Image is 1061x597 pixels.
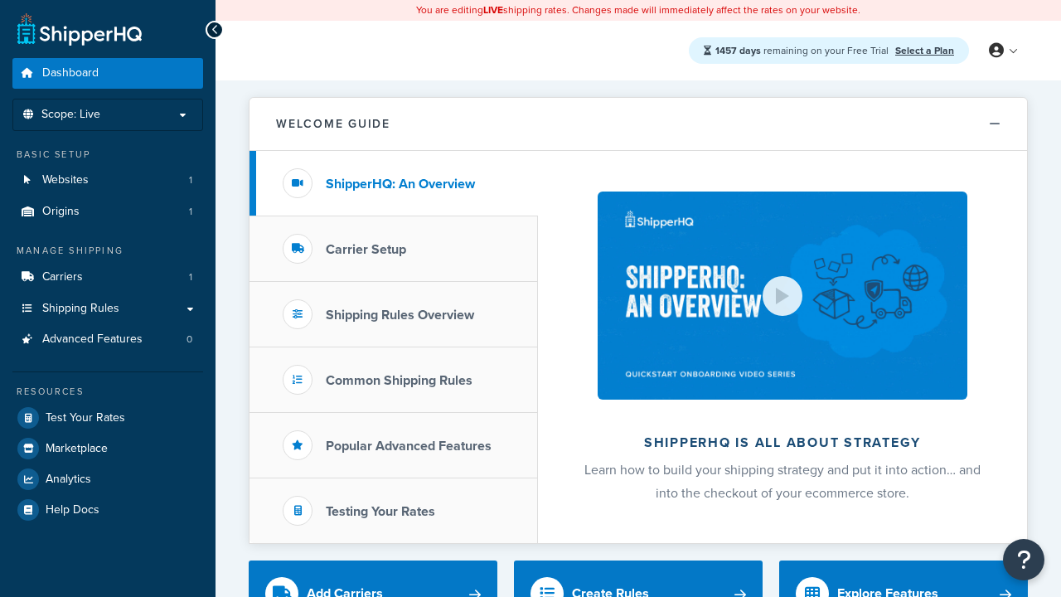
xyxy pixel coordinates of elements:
[12,324,203,355] li: Advanced Features
[189,205,192,219] span: 1
[12,165,203,196] a: Websites1
[276,118,390,130] h2: Welcome Guide
[42,173,89,187] span: Websites
[46,503,99,517] span: Help Docs
[12,244,203,258] div: Manage Shipping
[326,373,472,388] h3: Common Shipping Rules
[41,108,100,122] span: Scope: Live
[189,270,192,284] span: 1
[12,294,203,324] a: Shipping Rules
[584,460,981,502] span: Learn how to build your shipping strategy and put it into action… and into the checkout of your e...
[326,308,474,323] h3: Shipping Rules Overview
[46,473,91,487] span: Analytics
[189,173,192,187] span: 1
[1003,539,1044,580] button: Open Resource Center
[46,442,108,456] span: Marketplace
[715,43,891,58] span: remaining on your Free Trial
[582,435,983,450] h2: ShipperHQ is all about strategy
[12,148,203,162] div: Basic Setup
[187,332,192,347] span: 0
[12,464,203,494] a: Analytics
[12,197,203,227] a: Origins1
[12,165,203,196] li: Websites
[12,385,203,399] div: Resources
[12,403,203,433] a: Test Your Rates
[42,270,83,284] span: Carriers
[326,504,435,519] h3: Testing Your Rates
[715,43,761,58] strong: 1457 days
[598,192,967,400] img: ShipperHQ is all about strategy
[12,434,203,464] a: Marketplace
[12,58,203,89] a: Dashboard
[326,177,475,192] h3: ShipperHQ: An Overview
[895,43,954,58] a: Select a Plan
[42,205,80,219] span: Origins
[42,302,119,316] span: Shipping Rules
[42,332,143,347] span: Advanced Features
[12,197,203,227] li: Origins
[42,66,99,80] span: Dashboard
[12,262,203,293] li: Carriers
[326,242,406,257] h3: Carrier Setup
[12,324,203,355] a: Advanced Features0
[250,98,1027,151] button: Welcome Guide
[12,495,203,525] a: Help Docs
[483,2,503,17] b: LIVE
[46,411,125,425] span: Test Your Rates
[326,439,492,454] h3: Popular Advanced Features
[12,262,203,293] a: Carriers1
